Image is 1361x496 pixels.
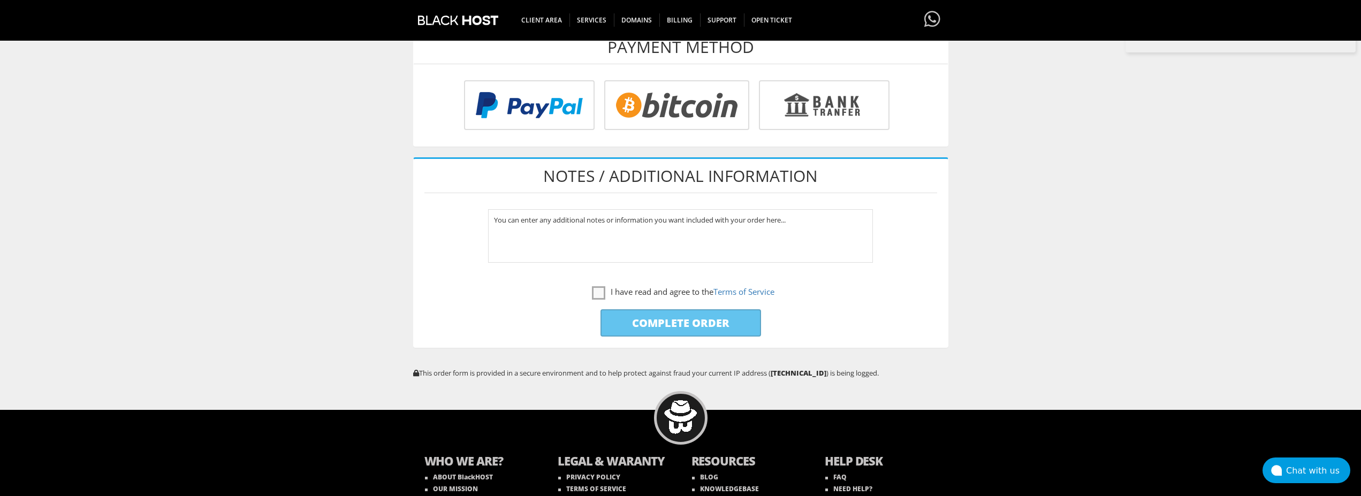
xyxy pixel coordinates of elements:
button: Chat with us [1263,457,1350,483]
b: LEGAL & WARANTY [558,453,670,471]
a: OUR MISSION [425,484,478,493]
h1: Payment Method [414,30,948,64]
span: Support [700,13,744,27]
textarea: You can enter any additional notes or information you want included with your order here... [488,209,873,263]
a: BLOG [692,472,718,482]
p: This order form is provided in a secure environment and to help protect against fraud your curren... [413,368,948,378]
a: TERMS OF SERVICE [558,484,626,493]
a: NEED HELP? [825,484,872,493]
label: I have read and agree to the [592,285,774,299]
div: Chat with us [1286,466,1350,476]
a: PRIVACY POLICY [558,472,620,482]
b: RESOURCES [691,453,804,471]
h1: Notes / Additional Information [424,159,937,193]
img: BlackHOST mascont, Blacky. [664,400,697,434]
strong: [TECHNICAL_ID] [771,368,826,378]
span: Open Ticket [744,13,800,27]
a: FAQ [825,472,847,482]
b: WHO WE ARE? [424,453,537,471]
img: Bitcoin.png [604,80,749,130]
span: Domains [614,13,660,27]
input: Complete Order [600,309,761,337]
span: Billing [659,13,701,27]
a: ABOUT BlackHOST [425,472,493,482]
span: CLIENT AREA [514,13,570,27]
a: KNOWLEDGEBASE [692,484,759,493]
a: Terms of Service [713,286,774,297]
img: PayPal.png [464,80,595,130]
span: SERVICES [569,13,614,27]
b: HELP DESK [825,453,937,471]
img: Bank%20Transfer.png [759,80,889,130]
